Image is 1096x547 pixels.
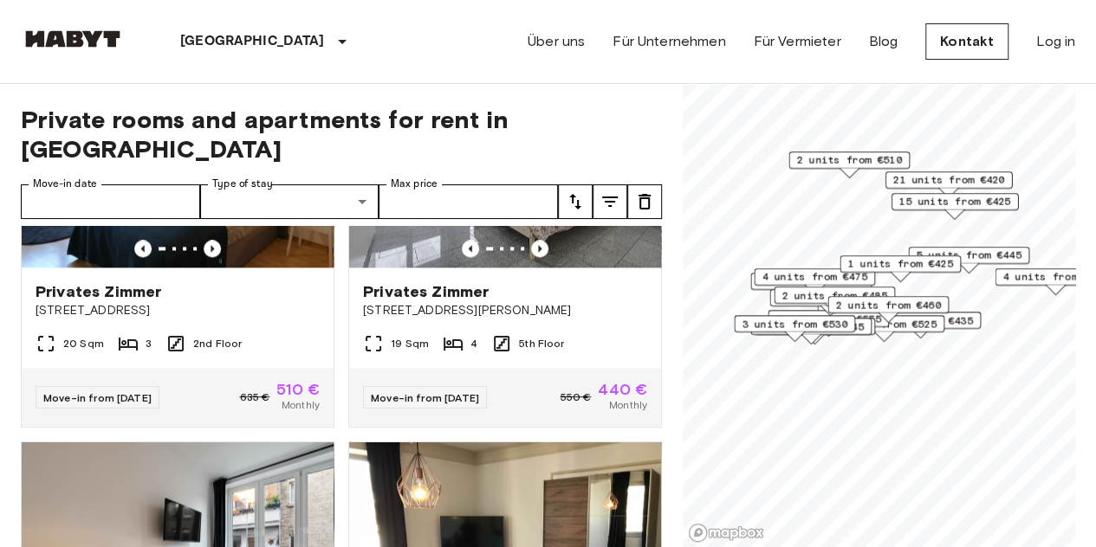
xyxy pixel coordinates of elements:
[21,59,334,428] a: Marketing picture of unit DE-09-018-004-03HFPrevious imagePrevious imagePrivates Zimmer[STREET_AD...
[239,389,269,405] span: 635 €
[462,240,479,257] button: Previous image
[212,177,273,191] label: Type of stay
[391,177,438,191] label: Max price
[769,289,891,316] div: Map marker
[899,194,1011,209] span: 15 units from €425
[827,296,949,323] div: Map marker
[21,30,125,48] img: Habyt
[613,31,725,52] a: Für Unternehmen
[560,389,591,405] span: 550 €
[781,287,887,303] span: 2 units from €485
[867,312,973,328] span: 5 units from €435
[892,193,1019,220] div: Map marker
[21,184,200,219] input: Choose date
[282,397,320,413] span: Monthly
[180,31,325,52] p: [GEOGRAPHIC_DATA]
[916,248,1021,263] span: 5 units from €445
[36,281,161,302] span: Privates Zimmer
[204,240,221,257] button: Previous image
[840,255,961,282] div: Map marker
[531,240,548,257] button: Previous image
[762,269,867,285] span: 4 units from €475
[519,336,564,351] span: 5th Floor
[788,151,910,178] div: Map marker
[609,397,647,413] span: Monthly
[885,171,1013,198] div: Map marker
[363,302,647,319] span: [STREET_ADDRESS][PERSON_NAME]
[348,59,662,428] a: Marketing picture of unit DE-09-013-03MPrevious imagePrevious imagePrivates Zimmer[STREET_ADDRESS...
[734,315,855,342] div: Map marker
[908,247,1029,273] div: Map marker
[831,316,937,331] span: 2 units from €525
[754,268,875,295] div: Map marker
[742,316,847,331] span: 3 units from €530
[146,336,152,351] span: 3
[21,105,662,164] span: Private rooms and apartments for rent in [GEOGRAPHIC_DATA]
[753,31,840,52] a: Für Vermieter
[835,297,941,312] span: 2 units from €460
[1036,31,1075,52] a: Log in
[847,256,953,272] span: 1 units from €425
[768,310,889,337] div: Map marker
[925,23,1008,60] a: Kontakt
[193,336,242,351] span: 2nd Floor
[43,391,152,404] span: Move-in from [DATE]
[63,336,104,351] span: 20 Sqm
[688,523,764,543] a: Mapbox logo
[558,184,593,219] button: tune
[33,177,97,191] label: Move-in date
[363,281,489,302] span: Privates Zimmer
[276,382,320,397] span: 510 €
[528,31,585,52] a: Über uns
[134,240,152,257] button: Previous image
[627,184,662,219] button: tune
[371,391,479,404] span: Move-in from [DATE]
[391,336,429,351] span: 19 Sqm
[758,319,864,334] span: 1 units from €445
[893,172,1005,188] span: 21 units from €420
[774,286,895,313] div: Map marker
[750,273,872,299] div: Map marker
[36,302,320,319] span: [STREET_ADDRESS]
[796,152,902,168] span: 2 units from €510
[593,184,627,219] button: tune
[598,382,647,397] span: 440 €
[868,31,898,52] a: Blog
[470,336,477,351] span: 4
